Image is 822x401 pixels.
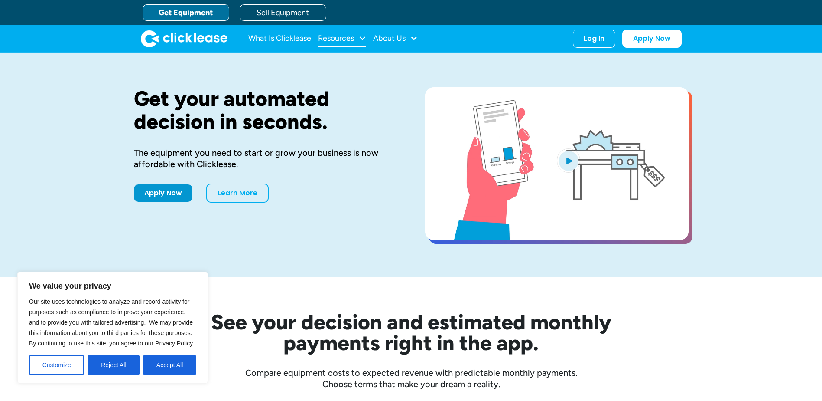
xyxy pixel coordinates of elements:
img: Blue play button logo on a light blue circular background [557,148,580,173]
a: What Is Clicklease [248,30,311,47]
div: About Us [373,30,418,47]
div: Resources [318,30,366,47]
h2: See your decision and estimated monthly payments right in the app. [169,312,654,353]
a: Apply Now [134,184,192,202]
div: Log In [584,34,604,43]
a: Sell Equipment [240,4,326,21]
a: Apply Now [622,30,682,48]
img: Clicklease logo [141,30,227,47]
span: Our site uses technologies to analyze and record activity for purposes such as compliance to impr... [29,298,194,347]
div: We value your privacy [17,272,208,384]
button: Customize [29,355,84,375]
div: Compare equipment costs to expected revenue with predictable monthly payments. Choose terms that ... [134,367,689,390]
a: home [141,30,227,47]
button: Reject All [88,355,140,375]
button: Accept All [143,355,196,375]
h1: Get your automated decision in seconds. [134,87,397,133]
a: Get Equipment [143,4,229,21]
a: Learn More [206,184,269,203]
p: We value your privacy [29,281,196,291]
a: open lightbox [425,87,689,240]
div: The equipment you need to start or grow your business is now affordable with Clicklease. [134,147,397,170]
